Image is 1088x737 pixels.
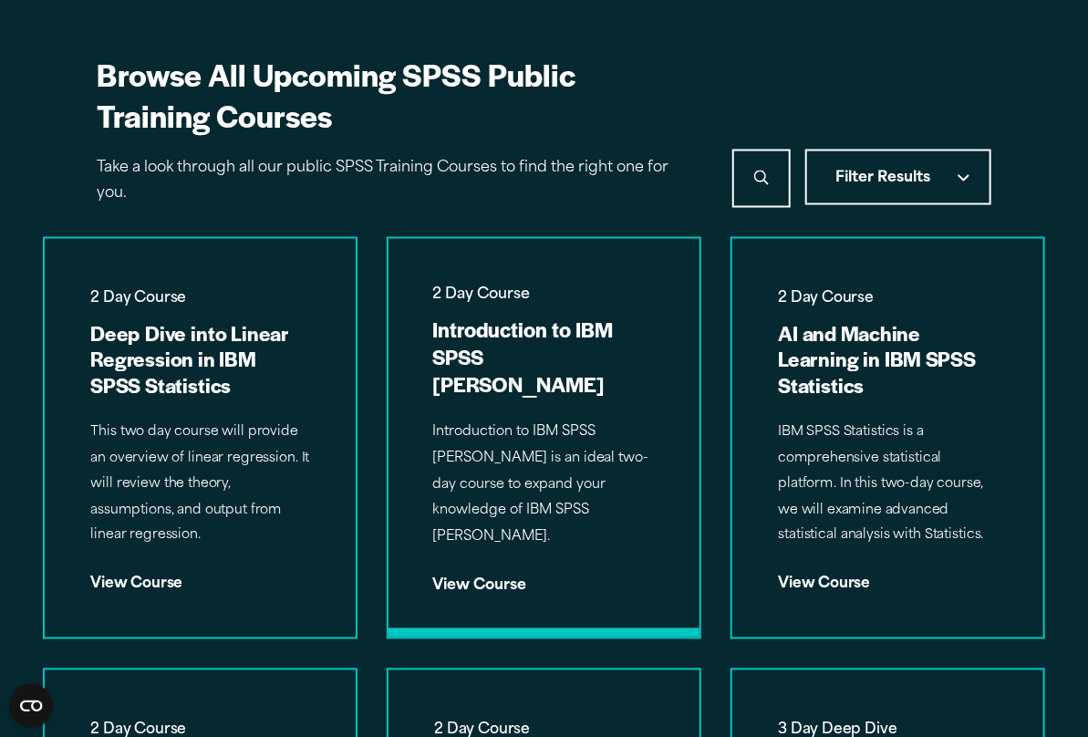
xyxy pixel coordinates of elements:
[778,420,998,549] p: IBM SPSS Statistics is a comprehensive statistical platform. In this two-day course, we will exam...
[778,320,998,400] h3: AI and Machine Learning in IBM SPSS Statistics
[732,150,791,208] button: Search icon Upward pointing chevron
[98,155,689,208] p: Take a look through all our public SPSS Training Courses to find the right one for you.
[778,285,998,316] span: 2 Day Course
[90,563,310,591] div: View Course
[90,320,310,400] h3: Deep Dive into Linear Regression in IBM SPSS Statistics
[732,239,1043,638] a: 2 Day Course AI and Machine Learning in IBM SPSS Statistics IBM SPSS Statistics is a comprehensiv...
[432,283,657,314] span: 2 Day Course
[754,171,769,186] svg: Search icon
[389,239,699,638] a: 2 Day Course Introduction to IBM SPSS [PERSON_NAME] Introduction to IBM SPSS [PERSON_NAME] is an ...
[432,317,657,400] h3: Introduction to IBM SPSS [PERSON_NAME]
[90,420,310,549] p: This two day course will provide an overview of linear regression. It will review the theory, ass...
[432,565,657,594] div: View Course
[9,684,53,728] button: Open CMP widget
[45,239,356,638] a: 2 Day Course Deep Dive into Linear Regression in IBM SPSS Statistics This two day course will pro...
[836,171,931,185] span: Filter Results
[98,54,689,136] h2: Browse All Upcoming SPSS Public Training Courses
[805,150,991,206] button: Filter Results Checkmark selected
[90,285,310,316] span: 2 Day Course
[432,420,657,552] p: Introduction to IBM SPSS [PERSON_NAME] is an ideal two-day course to expand your knowledge of IBM...
[958,174,969,182] svg: Checkmark selected
[778,563,998,591] div: View Course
